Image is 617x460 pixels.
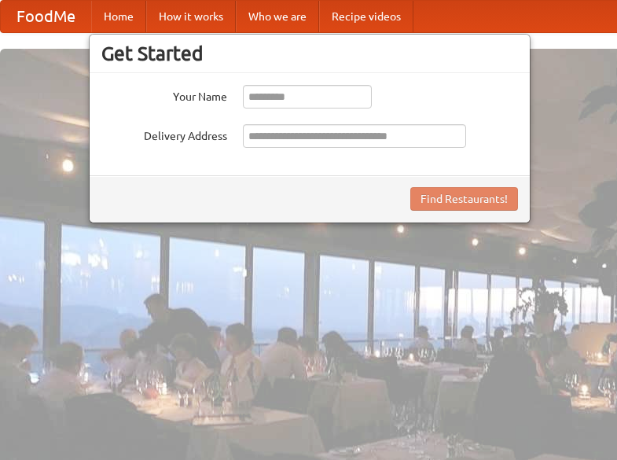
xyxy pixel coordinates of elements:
[101,124,227,144] label: Delivery Address
[91,1,146,32] a: Home
[101,85,227,105] label: Your Name
[146,1,236,32] a: How it works
[101,42,518,65] h3: Get Started
[236,1,319,32] a: Who we are
[319,1,413,32] a: Recipe videos
[1,1,91,32] a: FoodMe
[410,187,518,211] button: Find Restaurants!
